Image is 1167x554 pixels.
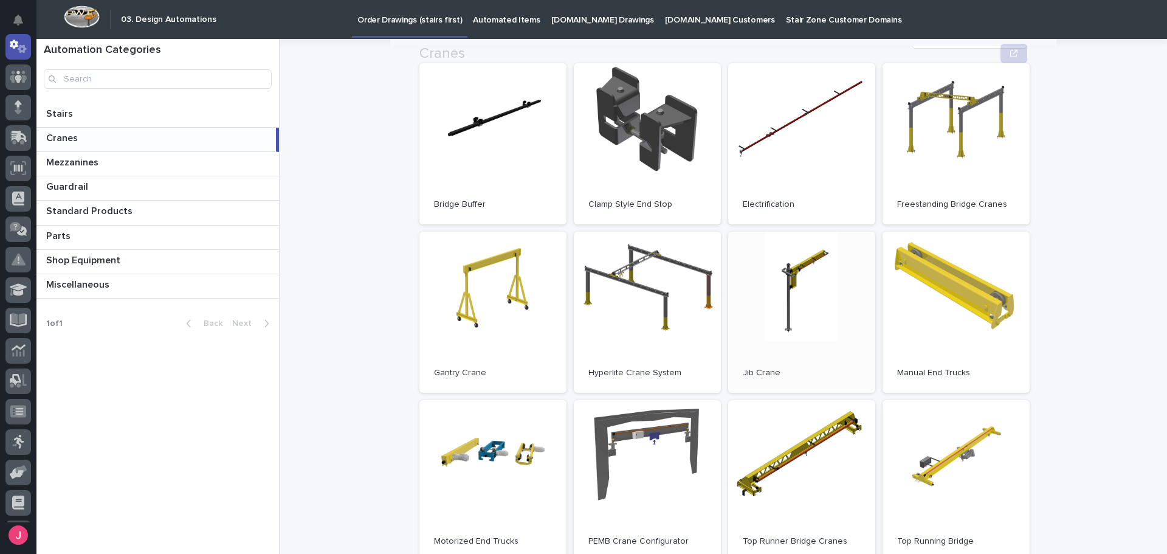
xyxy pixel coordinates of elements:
p: Cranes [46,130,80,144]
p: Top Running Bridge [897,536,1015,547]
a: Hyperlite Crane System [574,232,721,393]
p: Top Runner Bridge Cranes [743,536,861,547]
a: Gantry Crane [419,232,566,393]
a: StairsStairs [36,103,279,128]
button: Next [227,318,279,329]
button: users-avatar [5,522,31,548]
p: Motorized End Trucks [434,536,552,547]
a: MiscellaneousMiscellaneous [36,274,279,299]
span: Back [196,319,222,328]
p: Freestanding Bridge Cranes [897,199,1015,210]
a: Standard ProductsStandard Products [36,201,279,225]
p: Hyperlite Crane System [588,368,706,378]
span: Next [232,319,259,328]
p: Guardrail [46,179,91,193]
p: Gantry Crane [434,368,552,378]
img: Workspace Logo [64,5,100,28]
p: Mezzanines [46,154,101,168]
button: Back [176,318,227,329]
p: Standard Products [46,203,135,217]
a: Shop EquipmentShop Equipment [36,250,279,274]
a: Bridge Buffer [419,63,566,224]
p: 1 of 1 [36,309,72,339]
a: Manual End Trucks [883,232,1030,393]
a: CranesCranes [36,128,279,152]
button: Notifications [5,7,31,33]
p: Clamp Style End Stop [588,199,706,210]
p: Jib Crane [743,368,861,378]
p: Miscellaneous [46,277,112,291]
a: Jib Crane [728,232,875,393]
a: Freestanding Bridge Cranes [883,63,1030,224]
input: Search [44,69,272,89]
a: Electrification [728,63,875,224]
a: MezzaninesMezzanines [36,152,279,176]
a: PartsParts [36,226,279,250]
h2: Cranes [419,45,465,63]
h1: Automation Categories [44,44,272,57]
p: PEMB Crane Configurator [588,536,706,547]
p: Parts [46,228,73,242]
p: Bridge Buffer [434,199,552,210]
a: Clamp Style End Stop [574,63,721,224]
p: Stairs [46,106,75,120]
p: Manual End Trucks [897,368,1015,378]
a: GuardrailGuardrail [36,176,279,201]
h2: 03. Design Automations [121,15,216,25]
p: Shop Equipment [46,252,123,266]
div: Notifications [15,15,31,34]
p: Electrification [743,199,861,210]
